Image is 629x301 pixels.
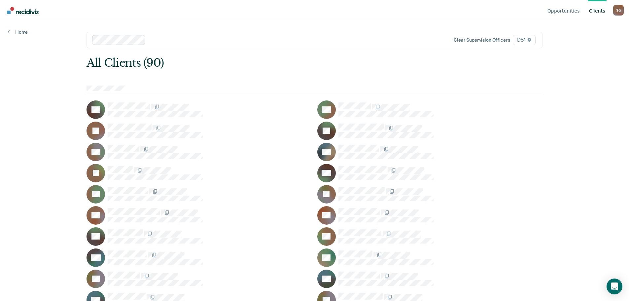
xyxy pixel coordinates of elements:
div: All Clients (90) [87,56,451,70]
div: Open Intercom Messenger [607,279,622,294]
a: Home [8,29,28,35]
div: S G [613,5,624,16]
div: Clear supervision officers [454,37,510,43]
button: Profile dropdown button [613,5,624,16]
span: D51 [513,35,536,45]
img: Recidiviz [7,7,39,14]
